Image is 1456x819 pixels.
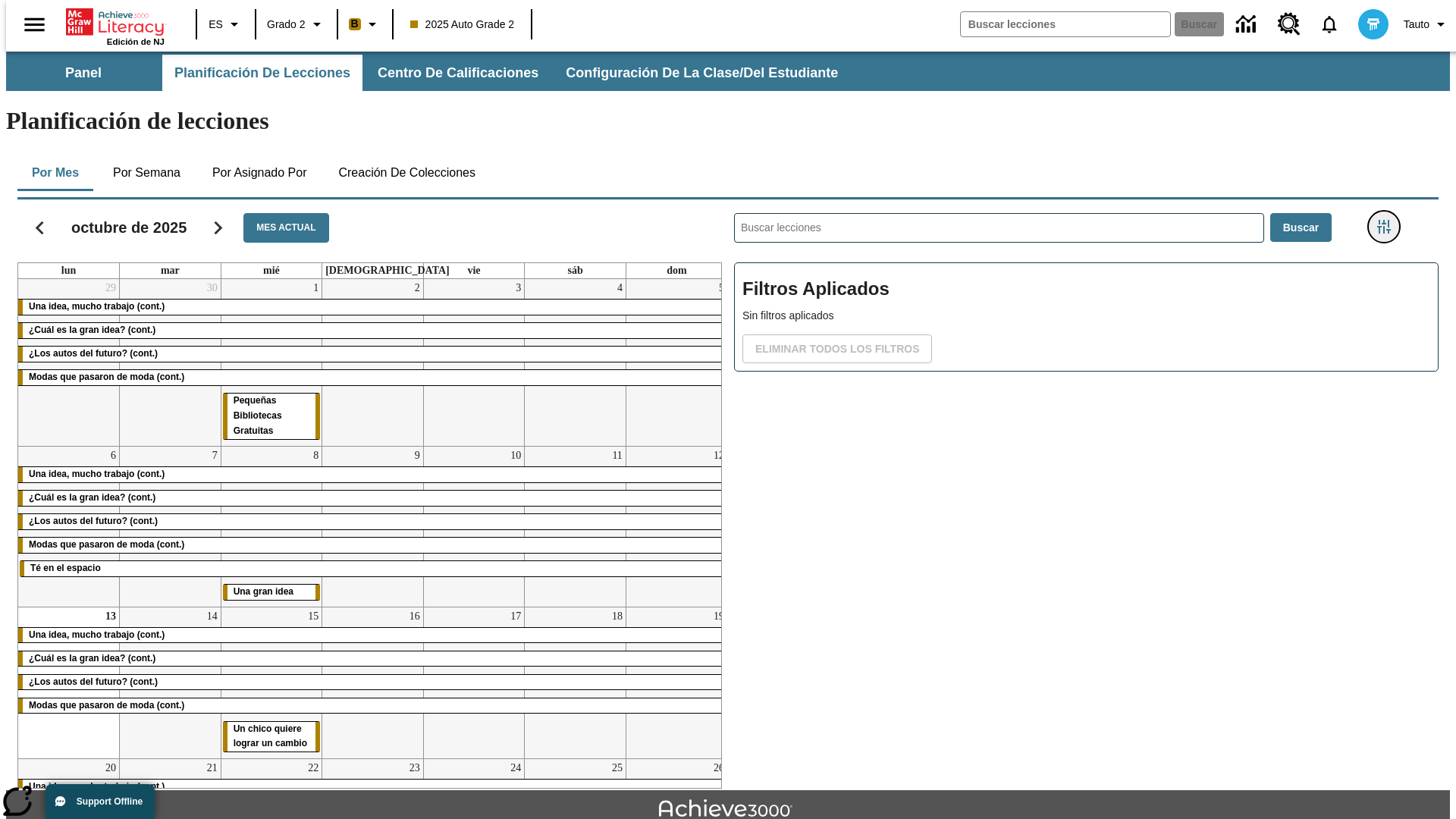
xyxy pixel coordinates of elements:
[423,607,525,759] td: 17 de octubre de 2025
[29,539,184,550] span: Modas que pasaron de moda (cont.)
[1404,17,1429,33] span: Tauto
[5,193,722,789] div: Calendario
[564,263,585,278] a: sábado
[423,446,525,607] td: 10 de octubre de 2025
[29,516,158,526] span: ¿Los autos del futuro? (cont.)
[961,12,1170,36] input: Buscar campo
[120,446,221,607] td: 7 de octubre de 2025
[18,628,727,643] div: Una idea, mucho trabajo (cont.)
[158,263,183,278] a: martes
[102,607,119,626] a: 13 de octubre de 2025
[554,55,850,91] button: Configuración de la clase/del estudiante
[174,64,350,82] span: Planificación de lecciones
[6,55,852,91] div: Subbarra de navegación
[18,514,727,529] div: ¿Los autos del futuro? (cont.)
[626,607,727,759] td: 19 de octubre de 2025
[18,323,727,338] div: ¿Cuál es la gran idea? (cont.)
[8,55,159,91] button: Panel
[204,279,221,297] a: 30 de septiembre de 2025
[162,55,362,91] button: Planificación de lecciones
[322,263,453,278] a: jueves
[742,271,1430,308] h2: Filtros Aplicados
[626,279,727,446] td: 5 de octubre de 2025
[12,2,57,47] button: Abrir el menú lateral
[29,348,158,359] span: ¿Los autos del futuro? (cont.)
[223,394,321,439] div: Pequeñas Bibliotecas Gratuitas
[507,447,524,465] a: 10 de octubre de 2025
[1310,5,1349,44] a: Notificaciones
[464,263,483,278] a: viernes
[525,607,626,759] td: 18 de octubre de 2025
[18,279,120,446] td: 29 de septiembre de 2025
[18,347,727,362] div: ¿Los autos del futuro? (cont.)
[513,279,524,297] a: 3 de octubre de 2025
[29,676,158,687] span: ¿Los autos del futuro? (cont.)
[326,155,488,191] button: Creación de colecciones
[305,759,322,777] a: 22 de octubre de 2025
[209,447,221,465] a: 7 de octubre de 2025
[412,279,423,297] a: 2 de octubre de 2025
[722,193,1439,789] div: Buscar
[711,607,727,626] a: 19 de octubre de 2025
[221,279,322,446] td: 1 de octubre de 2025
[609,607,626,626] a: 18 de octubre de 2025
[221,607,322,759] td: 15 de octubre de 2025
[18,467,727,482] div: Una idea, mucho trabajo (cont.)
[734,262,1439,372] div: Filtros Aplicados
[378,64,538,82] span: Centro de calificaciones
[18,698,727,714] div: Modas que pasaron de moda (cont.)
[234,723,307,749] span: Un chico quiere lograr un cambio
[45,784,155,819] button: Support Offline
[200,155,319,191] button: Por asignado por
[120,279,221,446] td: 30 de septiembre de 2025
[202,11,250,38] button: Lenguaje: ES, Selecciona un idioma
[66,5,165,46] div: Portada
[305,607,322,626] a: 15 de octubre de 2025
[107,37,165,46] span: Edición de NJ
[102,759,119,777] a: 20 de octubre de 2025
[322,446,424,607] td: 9 de octubre de 2025
[742,308,1430,324] p: Sin filtros aplicados
[18,538,727,553] div: Modas que pasaron de moda (cont.)
[525,279,626,446] td: 4 de octubre de 2025
[102,279,119,297] a: 29 de septiembre de 2025
[1269,4,1310,45] a: Centro de recursos, Se abrirá en una pestaña nueva.
[243,213,328,243] button: Mes actual
[626,446,727,607] td: 12 de octubre de 2025
[209,17,223,33] span: ES
[366,55,551,91] button: Centro de calificaciones
[234,395,282,436] span: Pequeñas Bibliotecas Gratuitas
[343,11,388,38] button: Boost El color de la clase es anaranjado claro. Cambiar el color de la clase.
[234,586,293,597] span: Una gran idea
[20,209,59,247] button: Regresar
[29,700,184,711] span: Modas que pasaron de moda (cont.)
[6,52,1450,91] div: Subbarra de navegación
[204,607,221,626] a: 14 de octubre de 2025
[261,11,332,38] button: Grado: Grado 2, Elige un grado
[406,607,423,626] a: 16 de octubre de 2025
[66,7,165,37] a: Portada
[267,17,306,33] span: Grado 2
[29,469,165,479] span: Una idea, mucho trabajo (cont.)
[351,14,359,33] span: B
[609,447,625,465] a: 11 de octubre de 2025
[29,653,155,664] span: ¿Cuál es la gran idea? (cont.)
[664,263,689,278] a: domingo
[30,563,101,573] span: Té en el espacio
[410,17,515,33] span: 2025 Auto Grade 2
[406,759,423,777] a: 23 de octubre de 2025
[101,155,193,191] button: Por semana
[507,607,524,626] a: 17 de octubre de 2025
[58,263,79,278] a: lunes
[6,107,1450,135] h1: Planificación de lecciones
[322,607,424,759] td: 16 de octubre de 2025
[322,279,424,446] td: 2 de octubre de 2025
[17,155,93,191] button: Por mes
[29,492,155,503] span: ¿Cuál es la gran idea? (cont.)
[18,370,727,385] div: Modas que pasaron de moda (cont.)
[711,447,727,465] a: 12 de octubre de 2025
[18,651,727,667] div: ¿Cuál es la gran idea? (cont.)
[108,447,119,465] a: 6 de octubre de 2025
[204,759,221,777] a: 21 de octubre de 2025
[260,263,283,278] a: miércoles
